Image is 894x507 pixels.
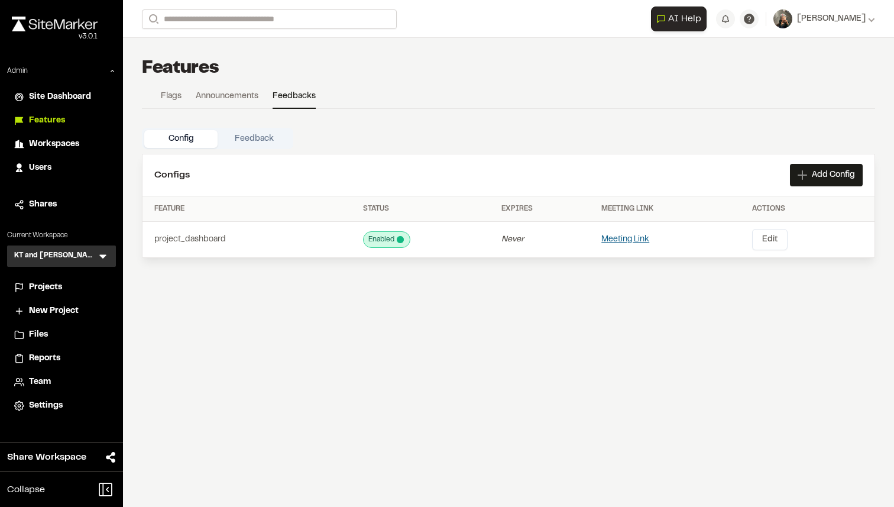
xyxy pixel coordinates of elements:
[144,130,218,148] button: Config
[601,204,742,214] div: Meeting Link
[14,162,109,175] a: Users
[773,9,875,28] button: [PERSON_NAME]
[273,90,316,109] a: Feedbacks
[7,450,86,464] span: Share Workspace
[196,90,258,108] a: Announcements
[363,231,410,248] div: This feature is currently enabled!
[161,90,182,108] a: Flags
[12,17,98,31] img: rebrand.png
[14,114,109,127] a: Features
[29,376,51,389] span: Team
[142,222,358,258] td: project_dashboard
[14,138,109,151] a: Workspaces
[218,130,291,148] button: Feedback
[812,169,855,181] span: Add Config
[154,204,354,214] div: Feature
[368,234,394,245] span: Enabled
[14,376,109,389] a: Team
[7,66,28,76] p: Admin
[14,399,109,412] a: Settings
[29,305,79,318] span: New Project
[29,162,51,175] span: Users
[14,91,109,104] a: Site Dashboard
[601,236,649,243] a: Meeting Link
[651,7,711,31] div: Open AI Assistant
[142,9,163,29] button: Search
[773,9,792,28] img: User
[797,12,866,25] span: [PERSON_NAME]
[14,281,109,294] a: Projects
[29,114,65,127] span: Features
[363,204,493,214] div: Status
[14,250,97,262] h3: KT and [PERSON_NAME]
[752,229,788,250] button: Edit
[397,236,404,243] span: This feature is currently enabled!
[651,7,707,31] button: Open AI Assistant
[501,204,592,214] div: Expires
[12,31,98,42] div: Oh geez...please don't...
[501,236,524,243] span: Never
[14,328,109,341] a: Files
[14,198,109,211] a: Shares
[752,204,863,214] div: Actions
[29,198,57,211] span: Shares
[7,483,45,497] span: Collapse
[14,305,109,318] a: New Project
[29,281,62,294] span: Projects
[668,12,701,26] span: AI Help
[29,352,60,365] span: Reports
[29,399,63,412] span: Settings
[14,352,109,365] a: Reports
[7,230,116,241] p: Current Workspace
[29,91,91,104] span: Site Dashboard
[29,328,48,341] span: Files
[142,57,219,80] h1: Features
[29,138,79,151] span: Workspaces
[154,168,190,182] h2: Configs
